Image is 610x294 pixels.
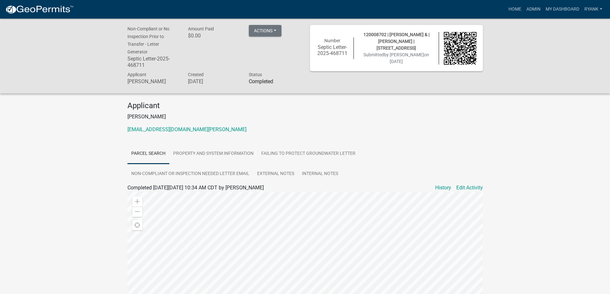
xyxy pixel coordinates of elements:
[316,44,349,56] h6: Septic Letter-2025-468711
[188,33,239,39] h6: $0.00
[384,52,424,57] span: by [PERSON_NAME]
[363,52,429,64] span: Submitted on [DATE]
[298,164,342,184] a: Internal Notes
[127,144,169,164] a: Parcel search
[249,25,281,36] button: Actions
[324,38,340,43] span: Number
[127,126,247,132] a: [EMAIL_ADDRESS][DOMAIN_NAME][PERSON_NAME]
[506,3,524,15] a: Home
[132,220,142,230] div: Find my location
[257,144,359,164] a: Failing to Protect Groundwater Letter
[127,26,169,54] span: Non-Compliant or No Inspection Prior to Transfer - Letter Generator
[249,78,273,84] strong: Completed
[132,196,142,207] div: Zoom in
[132,207,142,217] div: Zoom out
[435,184,451,192] a: History
[253,164,298,184] a: External Notes
[127,56,179,68] h6: Septic Letter-2025-468711
[169,144,257,164] a: Property and System Information
[249,72,262,77] span: Status
[127,185,264,191] span: Completed [DATE][DATE] 10:34 AM CDT by [PERSON_NAME]
[127,78,179,84] h6: [PERSON_NAME]
[582,3,605,15] a: RyanK
[524,3,543,15] a: Admin
[456,184,483,192] a: Edit Activity
[127,101,483,110] h4: Applicant
[127,113,483,121] p: [PERSON_NAME]
[188,72,204,77] span: Created
[188,26,214,31] span: Amount Paid
[543,3,582,15] a: My Dashboard
[127,164,253,184] a: Non-Compliant or Inspection Needed Letter Email
[444,32,476,65] img: QR code
[363,32,429,51] span: 120008702 | [PERSON_NAME] & | [PERSON_NAME] | [STREET_ADDRESS]
[188,78,239,84] h6: [DATE]
[127,72,146,77] span: Applicant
